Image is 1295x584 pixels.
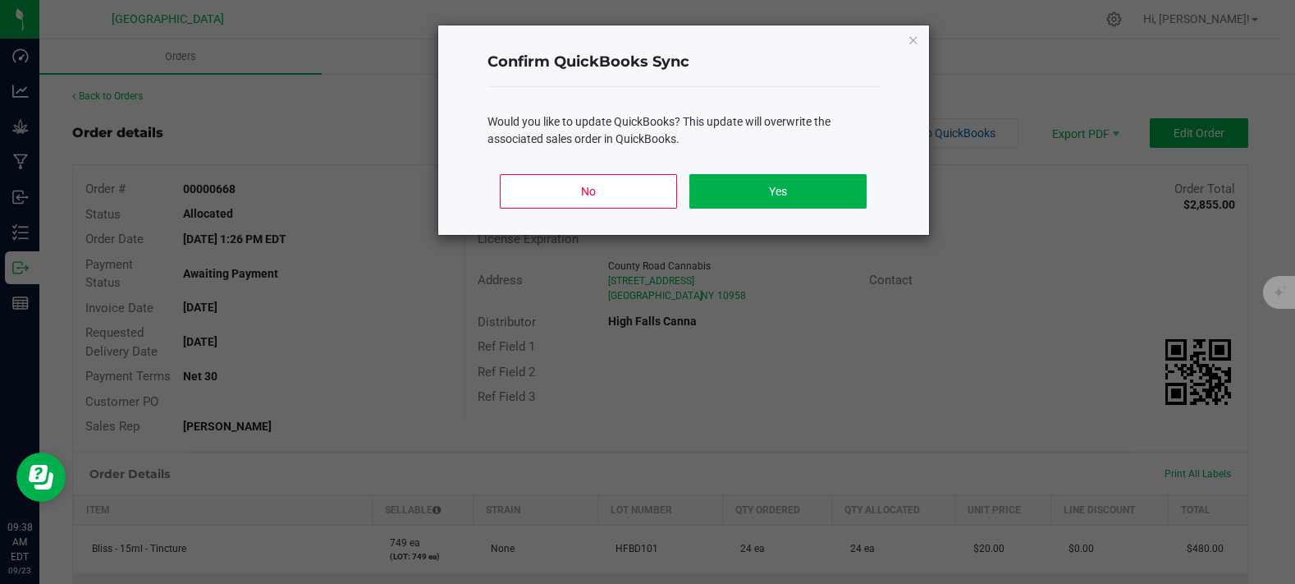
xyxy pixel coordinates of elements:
[500,174,676,209] button: No
[487,52,880,73] h4: Confirm QuickBooks Sync
[487,113,880,148] div: Would you like to update QuickBooks? This update will overwrite the associated sales order in Qui...
[689,174,866,209] button: Yes
[908,30,919,49] button: Close
[16,453,66,502] iframe: Resource center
